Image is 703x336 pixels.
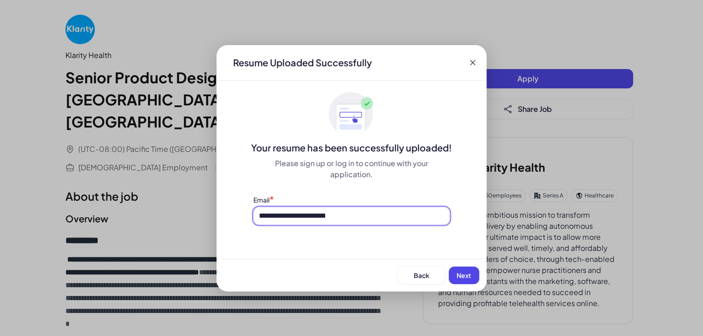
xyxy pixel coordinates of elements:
div: Please sign up or log in to continue with your application. [253,158,450,180]
button: Back [398,266,445,284]
button: Next [449,266,479,284]
label: Email [253,196,269,204]
span: Back [414,271,429,279]
img: ApplyedMaskGroup3.svg [328,92,375,138]
span: Next [457,271,471,279]
div: Resume Uploaded Successfully [226,56,379,69]
div: Your resume has been successfully uploaded! [217,141,486,154]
